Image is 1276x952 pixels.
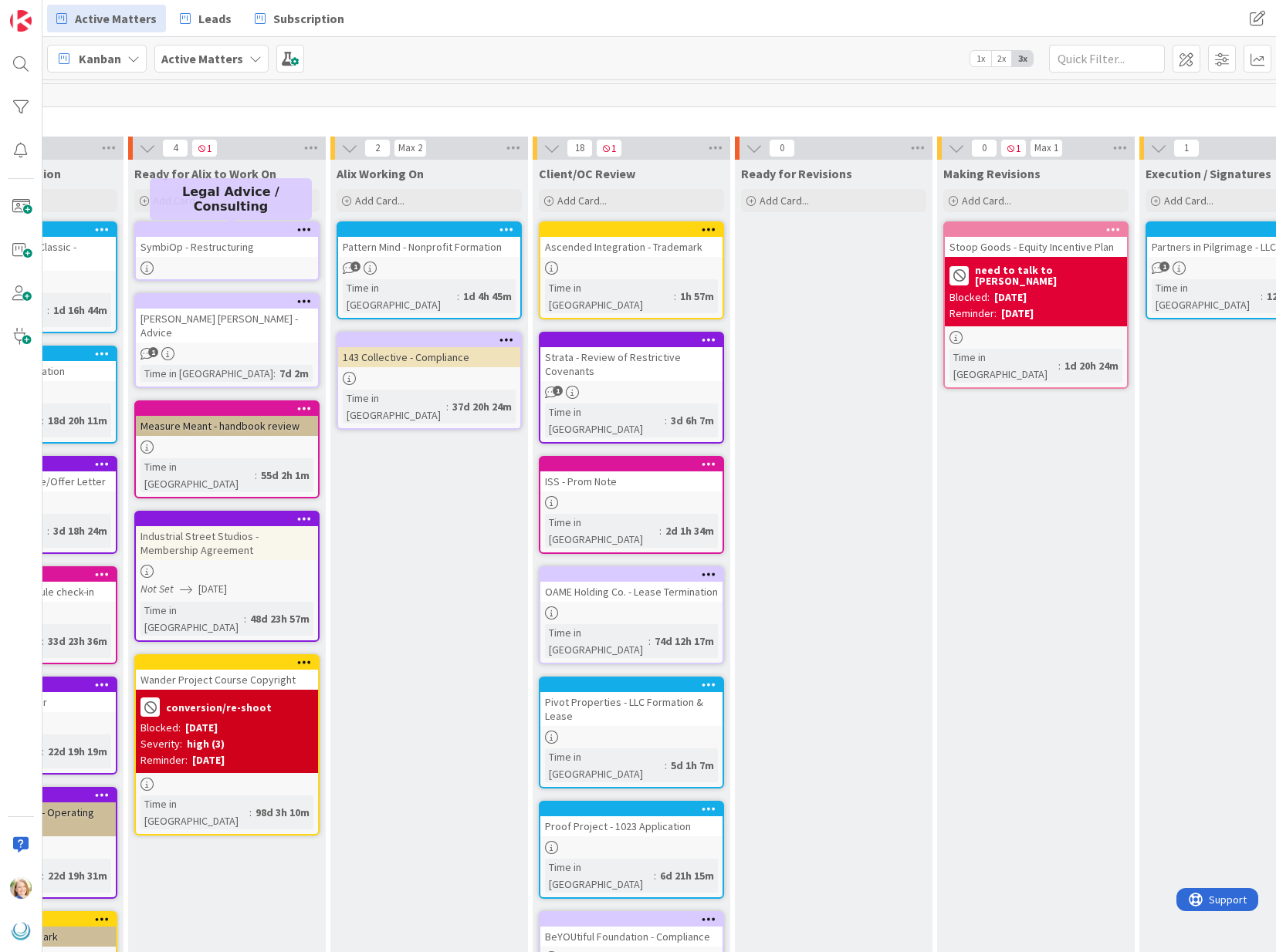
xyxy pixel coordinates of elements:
[161,51,243,66] b: Active Matters
[539,677,724,788] a: Pivot Properties - LLC Formation & LeaseTime in [GEOGRAPHIC_DATA]:5d 1h 7m
[674,288,676,305] span: :
[540,333,723,381] div: Strata - Review of Restrictive Covenants
[140,458,255,492] div: Time in [GEOGRAPHIC_DATA]
[192,752,225,768] div: [DATE]
[343,279,457,313] div: Time in [GEOGRAPHIC_DATA]
[337,221,522,319] a: Pattern Mind - Nonprofit FormationTime in [GEOGRAPHIC_DATA]:1d 4h 45m
[567,139,593,157] span: 18
[42,743,44,760] span: :
[539,221,724,319] a: Ascended Integration - TrademarkTime in [GEOGRAPHIC_DATA]:1h 57m
[198,9,232,28] span: Leads
[134,654,320,836] a: Wander Project Course Copyrightconversion/re-shootBlocked:[DATE]Severity:high (3)Reminder:[DATE]T...
[539,801,724,899] a: Proof Project - 1023 ApplicationTime in [GEOGRAPHIC_DATA]:6d 21h 15m
[245,5,354,32] a: Subscription
[665,757,667,774] span: :
[1012,51,1033,66] span: 3x
[540,457,723,491] div: ISS - Prom Note
[171,5,241,32] a: Leads
[975,265,1122,286] b: need to talk to [PERSON_NAME]
[364,139,391,157] span: 2
[553,386,563,396] span: 1
[540,347,723,381] div: Strata - Review of Restrictive Covenants
[945,237,1127,257] div: Stoop Goods - Equity Incentive Plan
[596,139,622,157] span: 1
[667,412,718,429] div: 3d 6h 7m
[540,568,723,602] div: OAME Holding Co. - Lease Termination
[134,221,320,281] a: SymbiOp - Restructuring
[276,365,313,382] div: 7d 2m
[47,5,166,32] a: Active Matters
[10,877,32,899] img: AD
[136,223,318,257] div: SymbiOp - Restructuring
[540,913,723,947] div: BeYOUtiful Foundation - Compliance
[1173,139,1200,157] span: 1
[136,512,318,560] div: Industrial Street Studios - Membership Agreement
[1152,279,1261,313] div: Time in [GEOGRAPHIC_DATA]
[446,398,448,415] span: :
[651,633,718,650] div: 74d 12h 17m
[140,602,244,636] div: Time in [GEOGRAPHIC_DATA]
[648,633,651,650] span: :
[136,402,318,436] div: Measure Meant - handbook review
[741,166,852,181] span: Ready for Revisions
[136,416,318,436] div: Measure Meant - handbook review
[338,237,520,257] div: Pattern Mind - Nonprofit Formation
[47,522,49,539] span: :
[991,51,1012,66] span: 2x
[545,514,659,548] div: Time in [GEOGRAPHIC_DATA]
[540,816,723,836] div: Proof Project - 1023 Application
[140,795,249,829] div: Time in [GEOGRAPHIC_DATA]
[943,166,1041,181] span: Making Revisions
[257,467,313,484] div: 55d 2h 1m
[1001,306,1034,322] div: [DATE]
[249,804,252,821] span: :
[769,139,795,157] span: 0
[665,412,667,429] span: :
[1261,288,1263,305] span: :
[667,757,718,774] div: 5d 1h 7m
[540,471,723,491] div: ISS - Prom Note
[1000,139,1027,157] span: 1
[136,526,318,560] div: Industrial Street Studios - Membership Agreement
[1061,357,1122,374] div: 1d 20h 24m
[136,309,318,343] div: [PERSON_NAME] [PERSON_NAME] - Advice
[994,289,1027,306] div: [DATE]
[545,859,654,893] div: Time in [GEOGRAPHIC_DATA]
[337,332,522,430] a: 143 Collective - ComplianceTime in [GEOGRAPHIC_DATA]:37d 20h 24m
[134,511,320,642] a: Industrial Street Studios - Membership AgreementNot Set[DATE]Time in [GEOGRAPHIC_DATA]:48d 23h 57m
[545,403,665,437] div: Time in [GEOGRAPHIC_DATA]
[244,610,246,627] span: :
[949,349,1058,383] div: Time in [GEOGRAPHIC_DATA]
[191,139,218,157] span: 1
[539,456,724,554] a: ISS - Prom NoteTime in [GEOGRAPHIC_DATA]:2d 1h 34m
[75,9,157,28] span: Active Matters
[1164,194,1213,208] span: Add Card...
[42,867,44,884] span: :
[459,288,516,305] div: 1d 4h 45m
[540,927,723,947] div: BeYOUtiful Foundation - Compliance
[945,223,1127,257] div: Stoop Goods - Equity Incentive Plan
[273,9,344,28] span: Subscription
[654,867,656,884] span: :
[970,51,991,66] span: 1x
[156,184,306,214] h5: Legal Advice / Consulting
[962,194,1011,208] span: Add Card...
[545,748,665,782] div: Time in [GEOGRAPHIC_DATA]
[148,347,158,357] span: 1
[49,302,111,319] div: 1d 16h 44m
[656,867,718,884] div: 6d 21h 15m
[540,237,723,257] div: Ascended Integration - Trademark
[338,223,520,257] div: Pattern Mind - Nonprofit Formation
[540,582,723,602] div: OAME Holding Co. - Lease Termination
[540,802,723,836] div: Proof Project - 1023 Application
[350,262,360,272] span: 1
[1034,144,1058,152] div: Max 1
[337,166,424,181] span: Alix Working On
[545,624,648,658] div: Time in [GEOGRAPHIC_DATA]
[659,522,662,539] span: :
[1058,357,1061,374] span: :
[134,166,276,181] span: Ready for Alix to Work On
[187,736,225,752] div: high (3)
[355,194,404,208] span: Add Card...
[140,365,273,382] div: Time in [GEOGRAPHIC_DATA]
